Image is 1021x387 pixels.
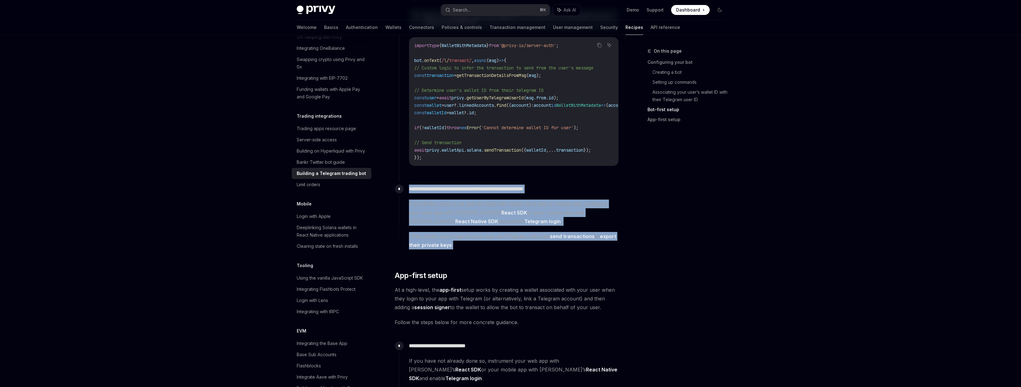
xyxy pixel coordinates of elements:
a: Deeplinking Solana wallets in React Native applications [292,222,371,241]
span: ; [556,43,559,48]
a: Creating a bot [652,67,730,77]
a: Using the vanilla JavaScript SDK [292,272,371,284]
div: Using the vanilla JavaScript SDK [297,274,363,282]
span: If you’d like users to be able to claim their wallet via a web or mobile app, configure your web ... [409,200,619,226]
div: Funding wallets with Apple Pay and Google Pay [297,86,368,101]
span: , [471,58,474,63]
div: Integrating with tRPC [297,308,339,315]
h5: Mobile [297,200,312,208]
a: Bankr Twitter bot guide [292,157,371,168]
span: throw [447,125,459,130]
a: API reference [651,20,680,35]
div: Integrating OneBalance [297,45,345,52]
span: user [427,95,437,101]
span: const [414,73,427,78]
button: Ask AI [553,4,580,16]
span: => [601,102,606,108]
div: Login with Apple [297,213,331,220]
span: }); [583,147,591,153]
span: . [464,147,466,153]
span: const [414,110,427,116]
span: msg [489,58,496,63]
span: . [439,147,442,153]
a: Server-side access [292,134,371,145]
span: // Determine user's wallet ID from their telegram ID [414,87,544,93]
a: React Native SDK [455,218,498,225]
span: ) [496,58,499,63]
a: Telegram login [445,375,482,382]
span: ); [536,73,541,78]
span: ; [474,110,476,116]
a: User management [553,20,593,35]
span: : [531,102,534,108]
a: Policies & controls [442,20,482,35]
span: If you have not already done so, instrument your web app with [PERSON_NAME]’s or your mobile app ... [409,356,619,383]
a: React SDK [455,366,481,373]
span: . [422,58,424,63]
a: Integrating with tRPC [292,306,371,317]
span: Ask AI [564,7,576,13]
a: Integrating Flashbots Protect [292,284,371,295]
h5: Trading integrations [297,112,342,120]
span: privy [427,147,439,153]
span: id [469,110,474,116]
span: ( [524,95,526,101]
span: ( [606,102,608,108]
a: Trading apps resource page [292,123,371,134]
a: Limit orders [292,179,371,190]
span: On this page [654,47,682,55]
span: ⌘ K [540,7,546,12]
span: \/ [444,58,449,63]
a: Integrating the Base App [292,338,371,349]
a: Setting up commands [652,77,730,87]
span: At a high-level, the setup works by creating a wallet associated with your user when they login t... [395,286,619,312]
span: App-first setup [395,271,447,281]
span: onText [424,58,439,63]
span: 'Cannot determine wallet ID for user' [481,125,573,130]
span: = [442,102,444,108]
div: Flashblocks [297,362,321,370]
span: ({ [521,147,526,153]
span: walletId [427,110,447,116]
span: is [551,102,556,108]
div: Search... [453,6,470,14]
a: React Native SDK [409,366,617,382]
span: linkedAccounts [459,102,494,108]
a: Configuring your bot [647,57,730,67]
span: . [494,102,496,108]
div: Integrate Aave with Privy [297,373,348,381]
span: from [536,95,546,101]
a: Dashboard [671,5,710,15]
span: bot [414,58,422,63]
span: Error [466,125,479,130]
span: ) [529,102,531,108]
span: const [414,95,427,101]
span: = [447,110,449,116]
a: Demo [627,7,639,13]
span: = [454,73,457,78]
span: => [499,58,504,63]
div: Integrating Flashbots Protect [297,286,355,293]
span: ( [439,58,442,63]
span: . [464,95,466,101]
div: Building on Hyperliquid with Privy [297,147,365,155]
h5: EVM [297,327,306,335]
a: App-first setup [647,115,730,125]
span: Dashboard [676,7,700,13]
a: Integrating with EIP-7702 [292,73,371,84]
span: transaction [427,73,454,78]
span: sendTransaction [484,147,521,153]
a: Recipes [625,20,643,35]
span: { [504,58,506,63]
span: (( [506,102,511,108]
span: transaction [556,147,583,153]
span: }); [414,155,422,160]
div: Trading apps resource page [297,125,356,132]
span: Then, when users login to your app via Telegram, they can or . [409,232,619,249]
span: await [414,147,427,153]
span: ! [422,125,424,130]
div: Server-side access [297,136,337,144]
a: export their private keys [409,233,616,248]
div: Swapping crypto using Privy and 0x [297,56,368,71]
a: Welcome [297,20,317,35]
